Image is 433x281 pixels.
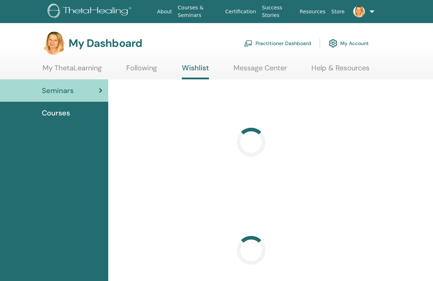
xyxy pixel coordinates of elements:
a: My Account [329,35,369,51]
img: chalkboard-teacher.svg [244,40,253,47]
img: cog.svg [329,37,337,49]
a: Wishlist [182,63,209,79]
a: Resources [297,5,329,18]
img: default.jpg [353,6,365,17]
a: Courses & Seminars [175,1,223,22]
span: Seminars [42,85,74,96]
a: Success Stories [259,1,297,22]
a: Help & Resources [311,63,369,78]
a: Message Center [233,63,287,78]
a: About [154,5,175,18]
img: logo.png [48,4,134,20]
a: Certification [222,5,259,18]
span: Courses [42,107,70,118]
a: Following [126,63,157,78]
a: Practitioner Dashboard [244,35,311,51]
h3: My Dashboard [69,37,142,50]
a: Store [328,5,347,18]
img: default.jpg [43,32,66,55]
a: My ThetaLearning [43,63,102,78]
